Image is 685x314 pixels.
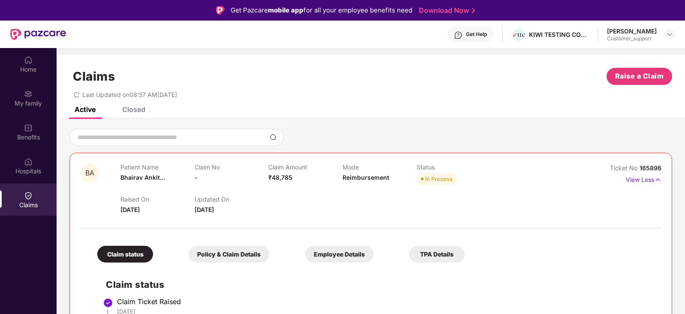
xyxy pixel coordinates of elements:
img: logo.png [513,33,525,37]
div: Active [75,105,96,114]
span: Raise a Claim [615,71,664,82]
img: svg+xml;base64,PHN2ZyBpZD0iU3RlcC1Eb25lLTMyeDMyIiB4bWxucz0iaHR0cDovL3d3dy53My5vcmcvMjAwMC9zdmciIH... [103,298,113,308]
span: redo [74,91,80,98]
span: 165896 [640,164,661,172]
p: Mode [342,163,417,171]
strong: mobile app [268,6,303,14]
div: Closed [122,105,145,114]
img: Logo [216,6,225,15]
img: svg+xml;base64,PHN2ZyB3aWR0aD0iMjAiIGhlaWdodD0iMjAiIHZpZXdCb3g9IjAgMCAyMCAyMCIgZmlsbD0ibm9uZSIgeG... [24,90,33,98]
img: svg+xml;base64,PHN2ZyBpZD0iQ2xhaW0iIHhtbG5zPSJodHRwOi8vd3d3LnczLm9yZy8yMDAwL3N2ZyIgd2lkdGg9IjIwIi... [24,191,33,200]
img: svg+xml;base64,PHN2ZyBpZD0iSGVscC0zMngzMiIgeG1sbnM9Imh0dHA6Ly93d3cudzMub3JnLzIwMDAvc3ZnIiB3aWR0aD... [454,31,463,39]
img: svg+xml;base64,PHN2ZyB4bWxucz0iaHR0cDovL3d3dy53My5vcmcvMjAwMC9zdmciIHdpZHRoPSIxNyIgaGVpZ2h0PSIxNy... [654,175,661,184]
span: ₹48,785 [268,174,292,181]
div: Get Help [466,31,487,38]
img: svg+xml;base64,PHN2ZyBpZD0iSG9tZSIgeG1sbnM9Imh0dHA6Ly93d3cudzMub3JnLzIwMDAvc3ZnIiB3aWR0aD0iMjAiIG... [24,56,33,64]
p: Claim Amount [268,163,342,171]
p: Updated On [195,196,269,203]
div: Claim Ticket Raised [117,297,653,306]
span: Reimbursement [342,174,389,181]
span: BA [85,169,94,177]
img: Stroke [472,6,475,15]
span: [DATE] [120,206,140,213]
img: New Pazcare Logo [10,29,66,40]
img: svg+xml;base64,PHN2ZyBpZD0iQmVuZWZpdHMiIHhtbG5zPSJodHRwOi8vd3d3LnczLm9yZy8yMDAwL3N2ZyIgd2lkdGg9Ij... [24,124,33,132]
p: Status [417,163,491,171]
h2: Claim status [106,278,653,292]
span: Last Updated on 08:57 AM[DATE] [82,91,177,98]
div: Customer_support [607,35,657,42]
p: Patient Name [120,163,195,171]
img: svg+xml;base64,PHN2ZyBpZD0iRHJvcGRvd24tMzJ4MzIiIHhtbG5zPSJodHRwOi8vd3d3LnczLm9yZy8yMDAwL3N2ZyIgd2... [666,31,673,38]
div: Get Pazcare for all your employee benefits need [231,5,412,15]
div: TPA Details [409,246,465,263]
img: svg+xml;base64,PHN2ZyBpZD0iSG9zcGl0YWxzIiB4bWxucz0iaHR0cDovL3d3dy53My5vcmcvMjAwMC9zdmciIHdpZHRoPS... [24,157,33,166]
span: [DATE] [195,206,214,213]
div: Employee Details [305,246,373,263]
span: - [195,174,198,181]
p: Claim No [195,163,269,171]
p: View Less [626,173,661,184]
div: Policy & Claim Details [189,246,269,263]
div: KIWI TESTING CONSULTANCY INDIA PRIVATE LIMITED [529,30,589,39]
div: In Process [425,175,453,183]
span: Ticket No [610,164,640,172]
div: [PERSON_NAME] [607,27,657,35]
div: Claim status [97,246,153,263]
h1: Claims [73,69,115,84]
a: Download Now [419,6,472,15]
button: Raise a Claim [607,68,672,85]
img: svg+xml;base64,PHN2ZyBpZD0iU2VhcmNoLTMyeDMyIiB4bWxucz0iaHR0cDovL3d3dy53My5vcmcvMjAwMC9zdmciIHdpZH... [270,134,276,141]
p: Raised On [120,196,195,203]
span: Bhairav Ankit... [120,174,165,181]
